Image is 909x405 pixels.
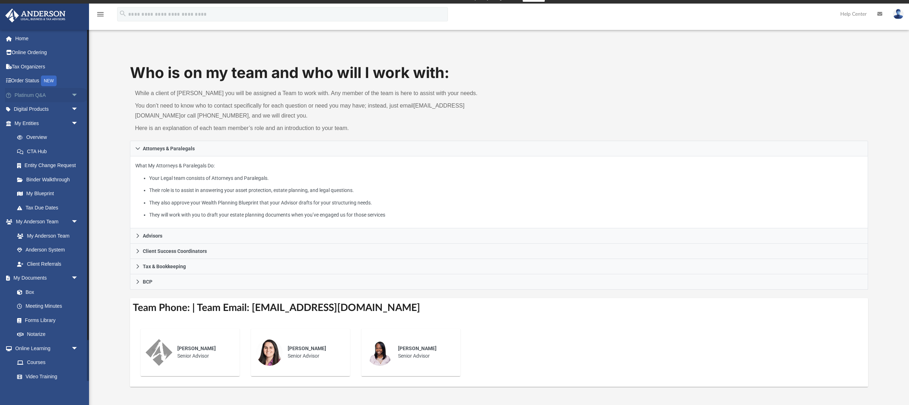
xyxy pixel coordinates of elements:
img: Bookkeeper Pic [256,339,283,366]
a: My Documentsarrow_drop_down [5,271,85,285]
li: They will work with you to draft your estate planning documents when you’ve engaged us for those ... [149,211,863,219]
a: Overview [10,130,89,145]
p: You don’t need to know who to contact specifically for each question or need you may have; instea... [135,101,494,121]
div: Senior Advisor [283,340,345,365]
a: Online Learningarrow_drop_down [5,341,85,355]
a: Order StatusNEW [5,74,89,88]
span: [PERSON_NAME] [177,346,216,351]
li: They also approve your Wealth Planning Blueprint that your Advisor drafts for your structuring ne... [149,198,863,207]
span: Advisors [143,233,162,238]
a: Entity Change Request [10,159,89,173]
a: My Blueprint [10,187,85,201]
img: Anderson [146,339,172,366]
span: [PERSON_NAME] [288,346,326,351]
a: My Entitiesarrow_drop_down [5,116,89,130]
a: Attorneys & Paralegals [130,141,868,156]
span: Attorneys & Paralegals [143,146,195,151]
span: arrow_drop_down [71,102,85,117]
h3: Team Phone: | Team Email: [EMAIL_ADDRESS][DOMAIN_NAME] [130,298,868,318]
a: Client Referrals [10,257,85,271]
div: Senior Advisor [393,340,455,365]
a: BCP [130,274,868,290]
img: Anderson Advisors Platinum Portal [3,9,68,22]
a: Advisors [130,228,868,244]
a: Platinum Q&Aarrow_drop_down [5,88,89,102]
a: Tax Organizers [5,59,89,74]
span: [PERSON_NAME] [398,346,437,351]
a: Courses [10,355,85,370]
a: My Anderson Team [10,229,82,243]
a: CTA Hub [10,144,89,159]
p: Here is an explanation of each team member’s role and an introduction to your team. [135,123,494,133]
span: BCP [143,279,152,284]
a: Binder Walkthrough [10,172,89,187]
a: Box [10,285,82,299]
h1: Who is on my team and who will I work with: [130,62,868,83]
div: Attorneys & Paralegals [130,156,868,229]
i: menu [96,10,105,19]
span: arrow_drop_down [71,341,85,356]
img: Bookkeeper Pic [366,339,393,366]
span: Tax & Bookkeeping [143,264,186,269]
i: search [119,10,127,17]
a: Forms Library [10,313,82,327]
a: Meeting Minutes [10,299,85,313]
a: Tax Due Dates [10,201,89,215]
a: Online Ordering [5,46,89,60]
a: Notarize [10,327,85,342]
span: arrow_drop_down [71,88,85,103]
span: Client Success Coordinators [143,249,207,254]
a: Home [5,31,89,46]
p: While a client of [PERSON_NAME] you will be assigned a Team to work with. Any member of the team ... [135,88,494,98]
a: Client Success Coordinators [130,244,868,259]
a: My Anderson Teamarrow_drop_down [5,215,85,229]
a: [EMAIL_ADDRESS][DOMAIN_NAME] [135,103,464,119]
a: Tax & Bookkeeping [130,259,868,274]
span: arrow_drop_down [71,215,85,229]
span: arrow_drop_down [71,116,85,131]
img: User Pic [893,9,904,19]
a: menu [96,14,105,19]
span: arrow_drop_down [71,271,85,286]
li: Their role is to assist in answering your asset protection, estate planning, and legal questions. [149,186,863,195]
div: Senior Advisor [172,340,235,365]
p: What My Attorneys & Paralegals Do: [135,161,863,219]
div: NEW [41,76,57,86]
a: Video Training [10,369,82,384]
a: Digital Productsarrow_drop_down [5,102,89,116]
a: Anderson System [10,243,85,257]
li: Your Legal team consists of Attorneys and Paralegals. [149,174,863,183]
